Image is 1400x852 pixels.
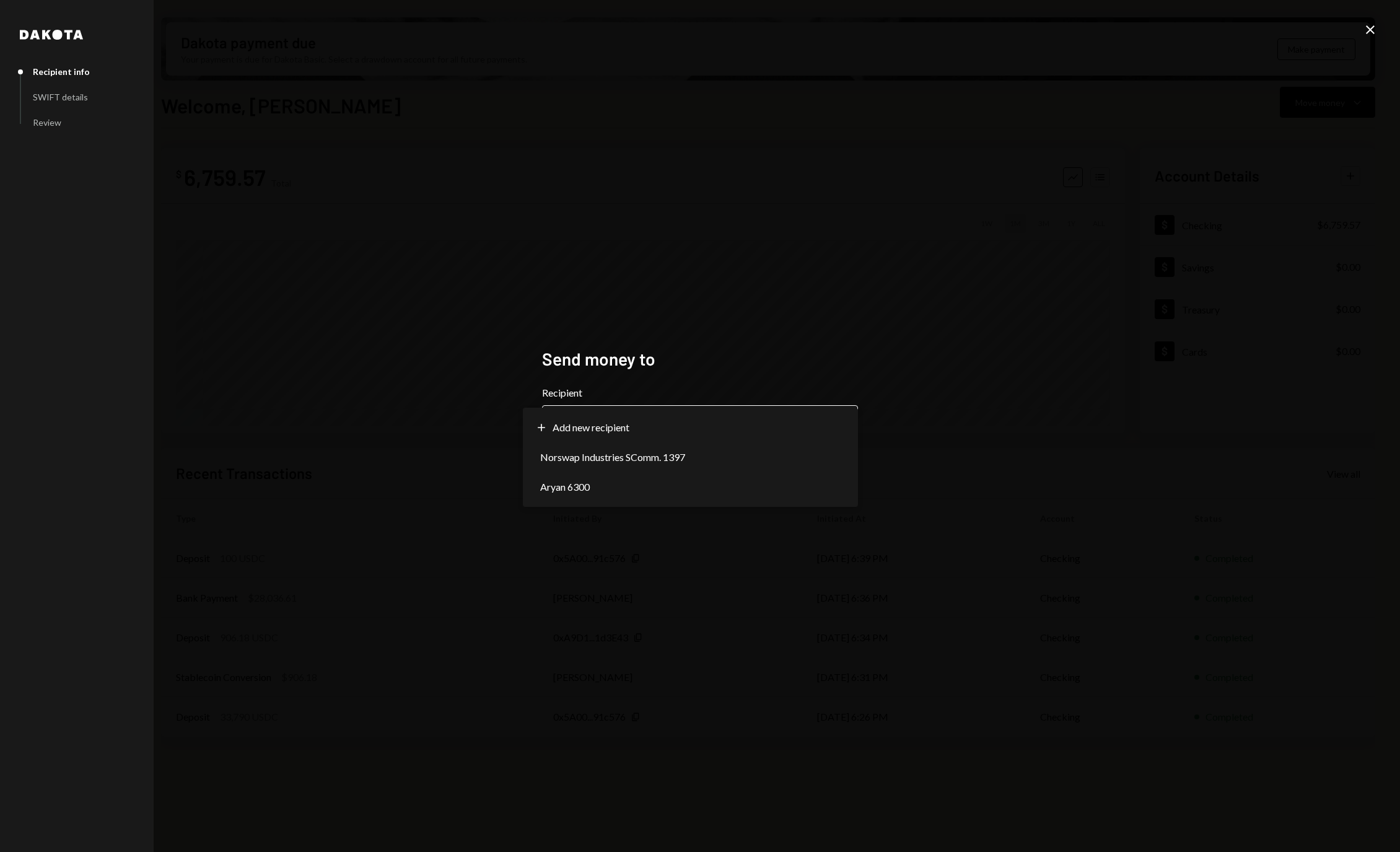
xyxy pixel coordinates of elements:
span: Aryan 6300 [540,480,590,494]
div: Review [33,117,61,128]
span: Add new recipient [553,420,629,435]
button: Recipient [542,405,858,440]
div: SWIFT details [33,92,88,102]
label: Recipient [542,385,858,400]
h2: Send money to [542,347,858,371]
span: Norswap Industries SComm. 1397 [540,450,685,465]
div: Recipient info [33,66,90,77]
